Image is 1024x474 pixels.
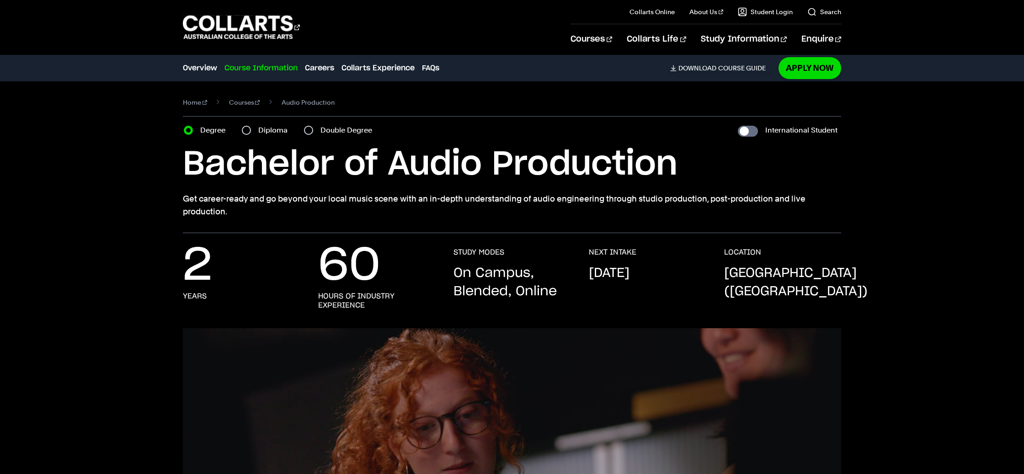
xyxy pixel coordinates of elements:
a: Collarts Experience [341,63,415,74]
label: Diploma [258,124,293,137]
h1: Bachelor of Audio Production [183,144,841,185]
p: 2 [183,248,212,284]
p: On Campus, Blended, Online [453,264,571,301]
a: Collarts Life [627,24,686,54]
h3: Hours of Industry Experience [318,292,435,310]
span: Audio Production [282,96,335,109]
a: About Us [689,7,723,16]
a: Home [183,96,207,109]
a: Student Login [738,7,793,16]
label: Degree [200,124,231,137]
a: FAQs [422,63,439,74]
label: Double Degree [320,124,378,137]
h3: NEXT INTAKE [589,248,636,257]
a: Enquire [801,24,841,54]
h3: Years [183,292,207,301]
a: Apply Now [779,57,841,79]
a: Study Information [701,24,787,54]
a: Careers [305,63,334,74]
div: Go to homepage [183,14,300,40]
span: Download [678,64,716,72]
p: [DATE] [589,264,629,282]
a: Collarts Online [629,7,675,16]
a: Courses [229,96,260,109]
h3: LOCATION [724,248,761,257]
p: 60 [318,248,380,284]
a: Search [807,7,841,16]
a: Course Information [224,63,298,74]
label: International Student [765,124,837,137]
h3: STUDY MODES [453,248,504,257]
p: Get career-ready and go beyond your local music scene with an in-depth understanding of audio eng... [183,192,841,218]
p: [GEOGRAPHIC_DATA] ([GEOGRAPHIC_DATA]) [724,264,868,301]
a: DownloadCourse Guide [670,64,773,72]
a: Courses [571,24,612,54]
a: Overview [183,63,217,74]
